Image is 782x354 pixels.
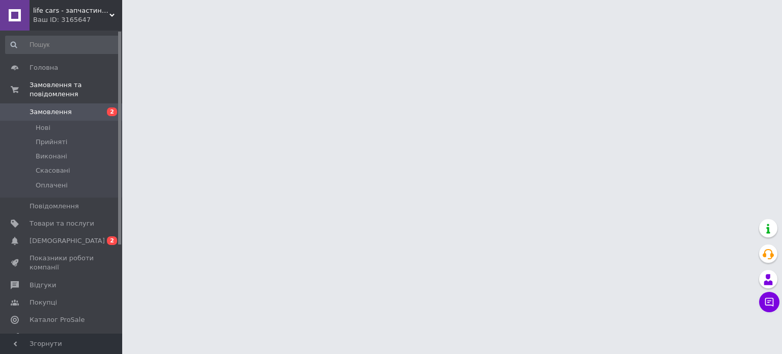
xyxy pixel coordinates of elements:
[36,138,67,147] span: Прийняті
[30,254,94,272] span: Показники роботи компанії
[30,333,65,342] span: Аналітика
[30,281,56,290] span: Відгуки
[30,107,72,117] span: Замовлення
[30,298,57,307] span: Покупці
[36,123,50,132] span: Нові
[30,63,58,72] span: Головна
[5,36,120,54] input: Пошук
[30,315,85,324] span: Каталог ProSale
[759,292,779,312] button: Чат з покупцем
[30,236,105,246] span: [DEMOGRAPHIC_DATA]
[107,107,117,116] span: 2
[33,15,122,24] div: Ваш ID: 3165647
[36,166,70,175] span: Скасовані
[36,152,67,161] span: Виконані
[30,80,122,99] span: Замовлення та повідомлення
[30,202,79,211] span: Повідомлення
[30,219,94,228] span: Товари та послуги
[36,181,68,190] span: Оплачені
[107,236,117,245] span: 2
[33,6,109,15] span: life cars - запчастини до китайців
